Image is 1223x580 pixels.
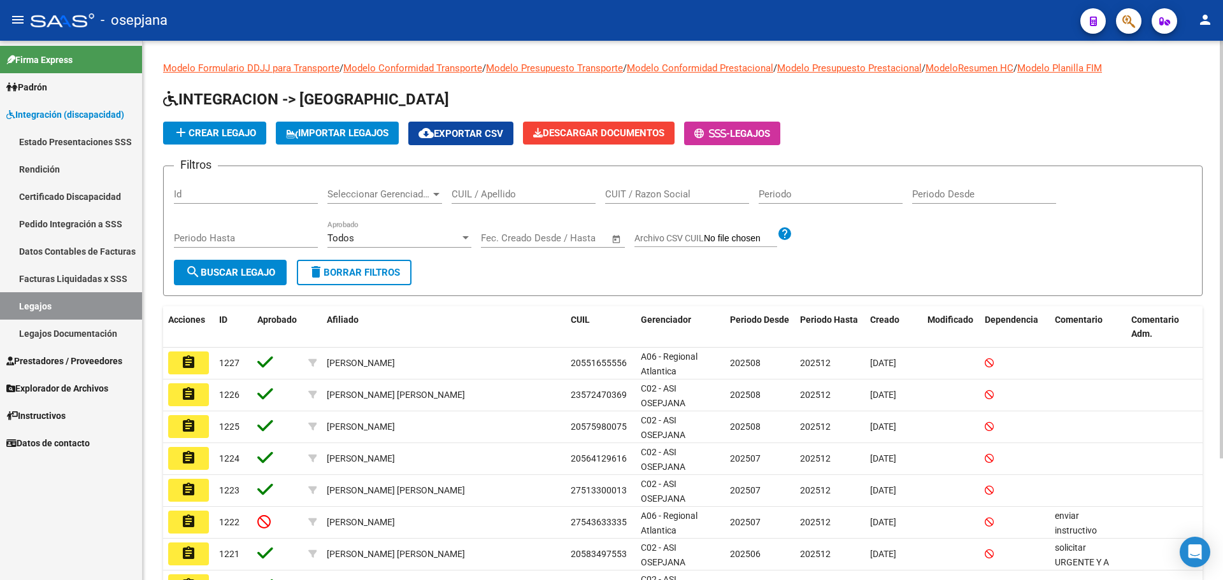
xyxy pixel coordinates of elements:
span: Padrón [6,80,47,94]
mat-icon: assignment [181,546,196,561]
button: IMPORTAR LEGAJOS [276,122,399,145]
span: [DATE] [870,485,896,495]
mat-icon: search [185,264,201,279]
datatable-header-cell: ID [214,306,252,348]
span: 202508 [730,390,761,400]
span: 202506 [730,549,761,559]
span: 202512 [800,453,831,463]
span: - osepjana [101,6,168,34]
span: Instructivos [6,409,66,423]
mat-icon: help [777,226,792,241]
div: [PERSON_NAME] [327,515,395,530]
span: Explorador de Archivos [6,381,108,395]
mat-icon: delete [308,264,324,279]
span: 20583497553 [571,549,627,559]
span: 20551655556 [571,358,627,368]
div: [PERSON_NAME] [327,451,395,466]
div: Open Intercom Messenger [1180,537,1210,567]
span: Dependencia [985,315,1038,325]
span: 1225 [219,421,240,432]
mat-icon: assignment [181,418,196,434]
a: Modelo Presupuesto Transporte [486,62,623,74]
span: A06 - Regional Atlantica [641,511,697,535]
mat-icon: menu [10,12,25,27]
mat-icon: assignment [181,450,196,465]
mat-icon: cloud_download [418,125,434,141]
span: C02 - ASI OSEPJANA [641,447,685,472]
mat-icon: assignment [181,482,196,497]
span: 202508 [730,358,761,368]
h3: Filtros [174,156,218,174]
datatable-header-cell: CUIL [566,306,636,348]
a: Modelo Planilla FIM [1017,62,1102,74]
span: A06 - Regional Atlantica [641,351,697,376]
span: 202507 [730,485,761,495]
datatable-header-cell: Comentario Adm. [1126,306,1203,348]
span: Comentario Adm. [1131,315,1179,339]
span: Buscar Legajo [185,267,275,278]
span: Legajos [730,128,770,139]
span: Acciones [168,315,205,325]
span: Datos de contacto [6,436,90,450]
button: Open calendar [610,232,624,246]
datatable-header-cell: Aprobado [252,306,303,348]
span: IMPORTAR LEGAJOS [286,127,389,139]
span: 1227 [219,358,240,368]
span: Gerenciador [641,315,691,325]
span: 1222 [219,517,240,527]
button: Crear Legajo [163,122,266,145]
span: Seleccionar Gerenciador [327,188,431,200]
span: Afiliado [327,315,359,325]
div: [PERSON_NAME] [PERSON_NAME] [327,547,465,562]
span: 20564129616 [571,453,627,463]
span: Integración (discapacidad) [6,108,124,122]
span: ID [219,315,227,325]
span: Exportar CSV [418,128,503,139]
span: 202512 [800,485,831,495]
span: Borrar Filtros [308,267,400,278]
span: Creado [870,315,899,325]
span: 202507 [730,517,761,527]
div: [PERSON_NAME] [PERSON_NAME] [327,388,465,402]
span: CUIL [571,315,590,325]
input: Archivo CSV CUIL [704,233,777,244]
mat-icon: assignment [181,355,196,370]
span: Periodo Desde [730,315,789,325]
datatable-header-cell: Comentario [1050,306,1126,348]
span: 27513300013 [571,485,627,495]
datatable-header-cell: Periodo Hasta [795,306,865,348]
button: Buscar Legajo [174,260,287,285]
span: [DATE] [870,549,896,559]
button: Exportar CSV [408,122,513,145]
a: ModeloResumen HC [926,62,1013,74]
datatable-header-cell: Afiliado [322,306,566,348]
span: 1226 [219,390,240,400]
span: 20575980075 [571,421,627,432]
span: Comentario [1055,315,1103,325]
a: Modelo Conformidad Transporte [343,62,482,74]
span: 202507 [730,453,761,463]
mat-icon: assignment [181,514,196,529]
span: 202508 [730,421,761,432]
span: C02 - ASI OSEPJANA [641,542,685,567]
span: Descargar Documentos [533,127,664,139]
span: [DATE] [870,390,896,400]
mat-icon: assignment [181,386,196,402]
datatable-header-cell: Acciones [163,306,214,348]
span: Firma Express [6,53,73,67]
mat-icon: person [1198,12,1213,27]
span: 202512 [800,390,831,400]
datatable-header-cell: Modificado [922,306,980,348]
span: Prestadores / Proveedores [6,354,122,368]
datatable-header-cell: Periodo Desde [725,306,795,348]
span: Todos [327,232,354,244]
span: 23572470369 [571,390,627,400]
span: Modificado [927,315,973,325]
span: [DATE] [870,517,896,527]
span: Periodo Hasta [800,315,858,325]
a: Modelo Presupuesto Prestacional [777,62,922,74]
span: C02 - ASI OSEPJANA [641,383,685,408]
span: 1223 [219,485,240,495]
span: - [694,128,730,139]
button: Descargar Documentos [523,122,675,145]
